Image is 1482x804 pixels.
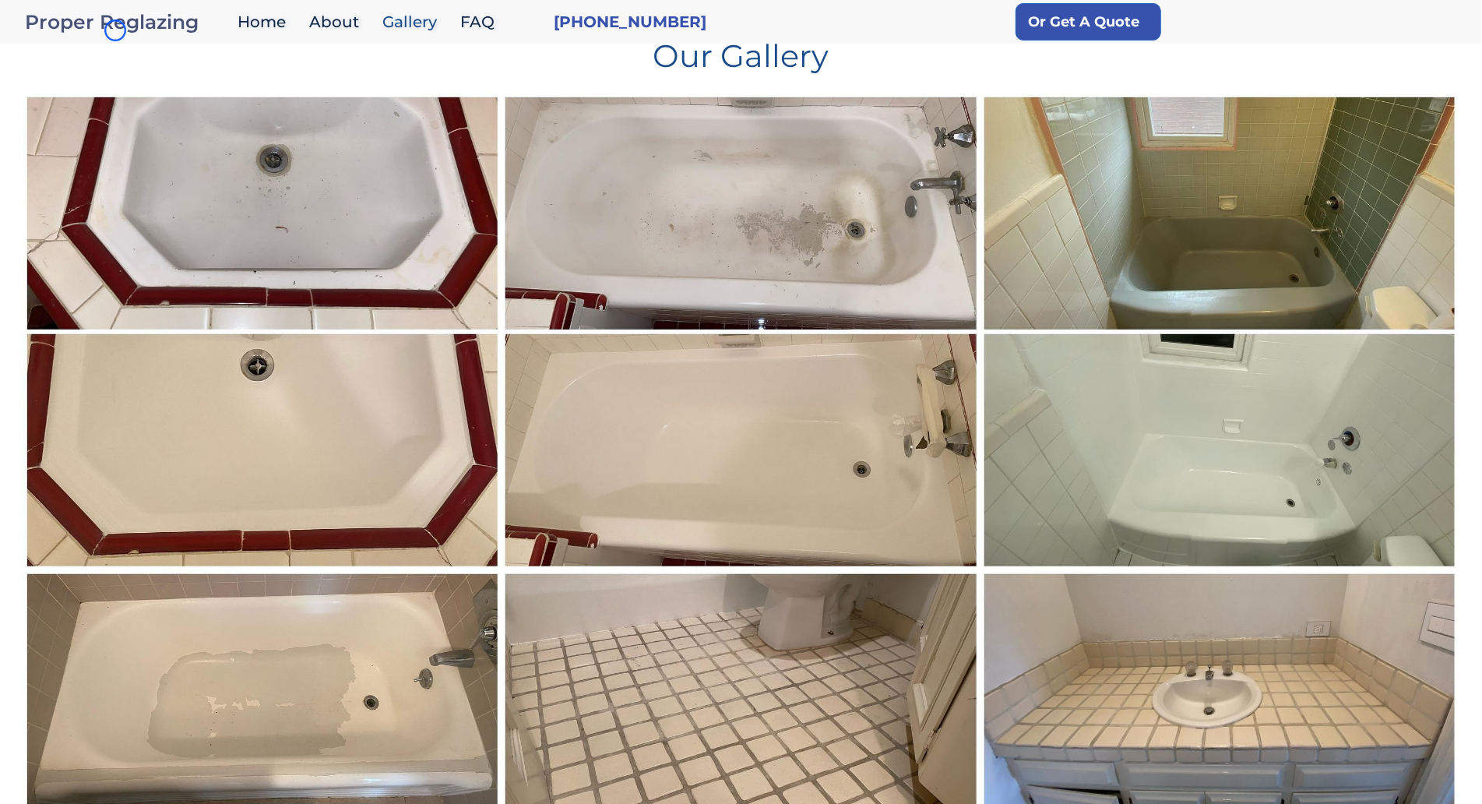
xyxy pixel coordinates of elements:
div: Proper Reglazing [25,11,230,33]
a: Or Get A Quote [1016,3,1161,41]
a: #gallery... [23,93,502,570]
a: #gallery... [502,93,980,570]
img: #gallery... [501,93,980,571]
a: Home [230,5,301,39]
a: About [301,5,375,39]
a: home [25,11,230,33]
img: #gallery... [23,93,502,571]
img: ... [980,93,1459,571]
a: [PHONE_NUMBER] [554,11,706,33]
h1: Our Gallery [23,28,1459,72]
a: Gallery [375,5,452,39]
a: FAQ [452,5,510,39]
a: ... [980,93,1459,570]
